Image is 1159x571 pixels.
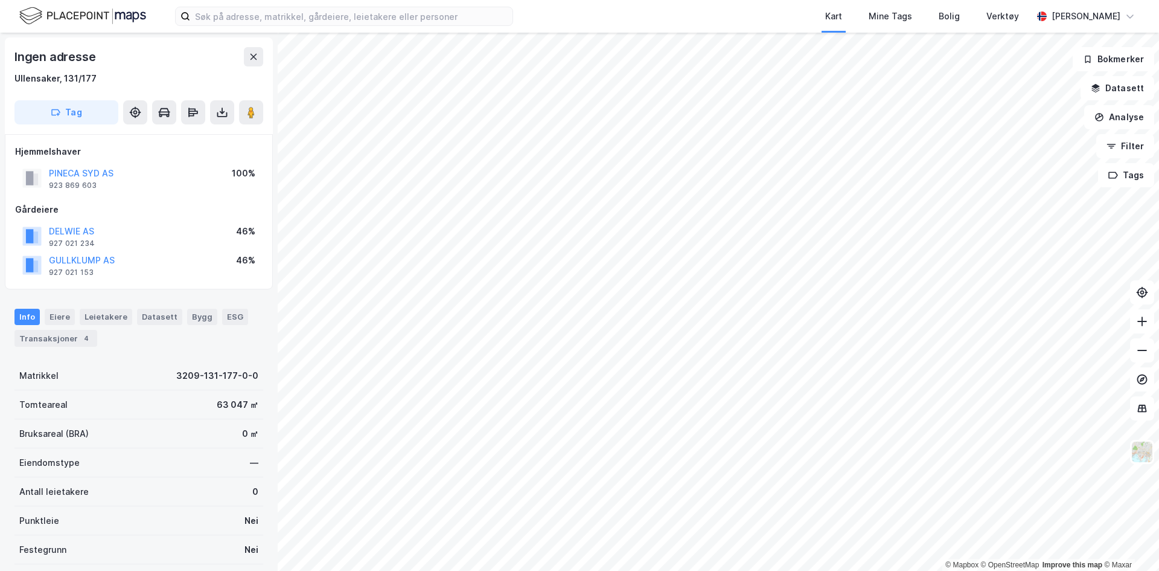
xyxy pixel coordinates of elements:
[190,7,512,25] input: Søk på adresse, matrikkel, gårdeiere, leietakere eller personer
[15,202,263,217] div: Gårdeiere
[1084,105,1154,129] button: Analyse
[137,309,182,324] div: Datasett
[250,456,258,470] div: —
[19,514,59,528] div: Punktleie
[986,9,1019,24] div: Verktøy
[19,398,68,412] div: Tomteareal
[236,253,255,268] div: 46%
[19,427,89,441] div: Bruksareal (BRA)
[252,485,258,499] div: 0
[19,485,89,499] div: Antall leietakere
[19,456,80,470] div: Eiendomstype
[49,268,94,277] div: 927 021 153
[1131,440,1154,463] img: Z
[981,561,1039,569] a: OpenStreetMap
[19,543,66,557] div: Festegrunn
[176,369,258,383] div: 3209-131-177-0-0
[939,9,960,24] div: Bolig
[232,166,255,181] div: 100%
[19,5,146,27] img: logo.f888ab2527a4732fd821a326f86c7f29.svg
[869,9,912,24] div: Mine Tags
[187,309,217,324] div: Bygg
[1042,561,1102,569] a: Improve this map
[244,514,258,528] div: Nei
[80,309,132,324] div: Leietakere
[1052,9,1120,24] div: [PERSON_NAME]
[14,330,97,347] div: Transaksjoner
[825,9,842,24] div: Kart
[244,543,258,557] div: Nei
[1098,163,1154,187] button: Tags
[14,309,40,324] div: Info
[1099,513,1159,571] div: Kontrollprogram for chat
[80,332,92,344] div: 4
[45,309,75,324] div: Eiere
[49,239,95,248] div: 927 021 234
[1081,76,1154,100] button: Datasett
[222,309,248,324] div: ESG
[1099,513,1159,571] iframe: Chat Widget
[217,398,258,412] div: 63 047 ㎡
[15,144,263,159] div: Hjemmelshaver
[236,224,255,239] div: 46%
[1073,47,1154,71] button: Bokmerker
[49,181,97,190] div: 923 869 603
[242,427,258,441] div: 0 ㎡
[14,71,97,86] div: Ullensaker, 131/177
[19,369,59,383] div: Matrikkel
[14,100,118,124] button: Tag
[945,561,979,569] a: Mapbox
[1096,134,1154,158] button: Filter
[14,47,98,66] div: Ingen adresse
